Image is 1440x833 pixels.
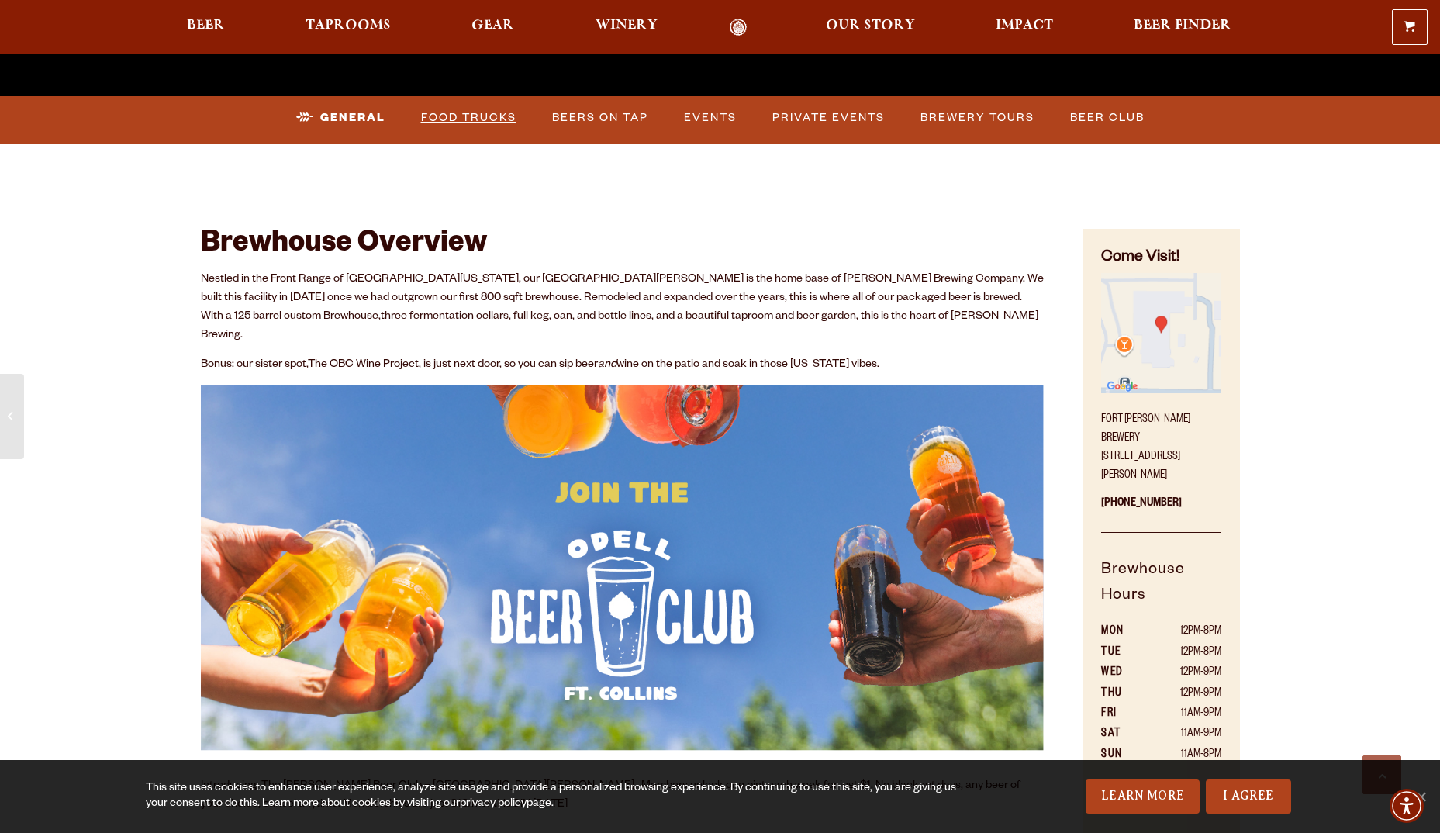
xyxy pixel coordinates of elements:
[678,100,743,136] a: Events
[177,19,235,36] a: Beer
[585,19,668,36] a: Winery
[816,19,925,36] a: Our Story
[1101,745,1144,766] th: SUN
[295,19,401,36] a: Taprooms
[914,100,1041,136] a: Brewery Tours
[1064,100,1151,136] a: Beer Club
[1124,19,1241,36] a: Beer Finder
[1101,273,1221,392] img: Small thumbnail of location on map
[1086,779,1200,814] a: Learn More
[1390,789,1424,823] div: Accessibility Menu
[1101,402,1221,486] p: Fort [PERSON_NAME] Brewery [STREET_ADDRESS][PERSON_NAME]
[1101,704,1144,724] th: FRI
[461,19,524,36] a: Gear
[1144,684,1221,704] td: 12PM-9PM
[201,356,1045,375] p: Bonus: our sister spot, , is just next door, so you can sip beer wine on the patio and soak in th...
[1144,663,1221,683] td: 12PM-9PM
[1101,385,1221,398] a: Find on Google Maps (opens in a new window)
[598,359,616,372] em: and
[306,19,391,32] span: Taprooms
[460,798,527,811] a: privacy policy
[1101,684,1144,704] th: THU
[996,19,1053,32] span: Impact
[415,100,523,136] a: Food Trucks
[986,19,1063,36] a: Impact
[596,19,658,32] span: Winery
[1144,622,1221,642] td: 12PM-8PM
[201,271,1045,345] p: Nestled in the Front Range of [GEOGRAPHIC_DATA][US_STATE], our [GEOGRAPHIC_DATA][PERSON_NAME] is ...
[1144,643,1221,663] td: 12PM-8PM
[546,100,654,136] a: Beers on Tap
[308,359,419,372] a: The OBC Wine Project
[1101,558,1221,623] h5: Brewhouse Hours
[1101,622,1144,642] th: MON
[1206,779,1291,814] a: I Agree
[1101,247,1221,270] h4: Come Visit!
[146,781,963,812] div: This site uses cookies to enhance user experience, analyze site usage and provide a personalized ...
[1101,486,1221,533] p: [PHONE_NUMBER]
[1101,663,1144,683] th: WED
[1362,755,1401,794] a: Scroll to top
[1144,724,1221,745] td: 11AM-9PM
[290,100,392,136] a: General
[471,19,514,32] span: Gear
[201,229,1045,263] h2: Brewhouse Overview
[187,19,225,32] span: Beer
[1101,643,1144,663] th: TUE
[766,100,891,136] a: Private Events
[201,311,1038,342] span: three fermentation cellars, full keg, can, and bottle lines, and a beautiful taproom and beer gar...
[826,19,915,32] span: Our Story
[1144,704,1221,724] td: 11AM-9PM
[1101,724,1144,745] th: SAT
[1144,745,1221,766] td: 11AM-8PM
[1134,19,1231,32] span: Beer Finder
[710,19,768,36] a: Odell Home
